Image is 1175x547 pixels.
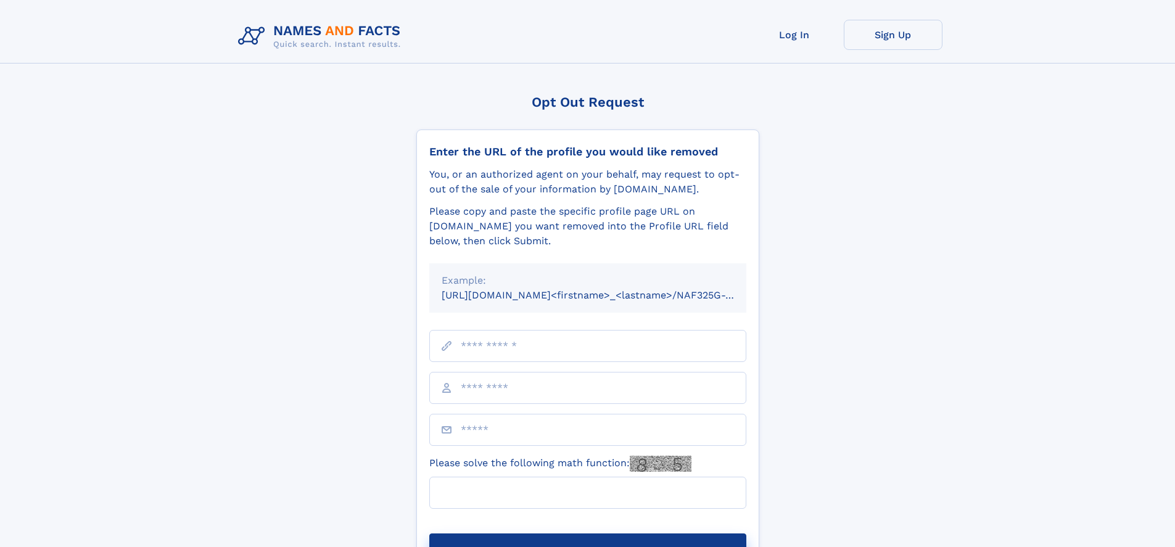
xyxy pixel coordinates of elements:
[844,20,942,50] a: Sign Up
[233,20,411,53] img: Logo Names and Facts
[429,456,691,472] label: Please solve the following math function:
[429,145,746,158] div: Enter the URL of the profile you would like removed
[429,204,746,249] div: Please copy and paste the specific profile page URL on [DOMAIN_NAME] you want removed into the Pr...
[416,94,759,110] div: Opt Out Request
[442,273,734,288] div: Example:
[429,167,746,197] div: You, or an authorized agent on your behalf, may request to opt-out of the sale of your informatio...
[745,20,844,50] a: Log In
[442,289,770,301] small: [URL][DOMAIN_NAME]<firstname>_<lastname>/NAF325G-xxxxxxxx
